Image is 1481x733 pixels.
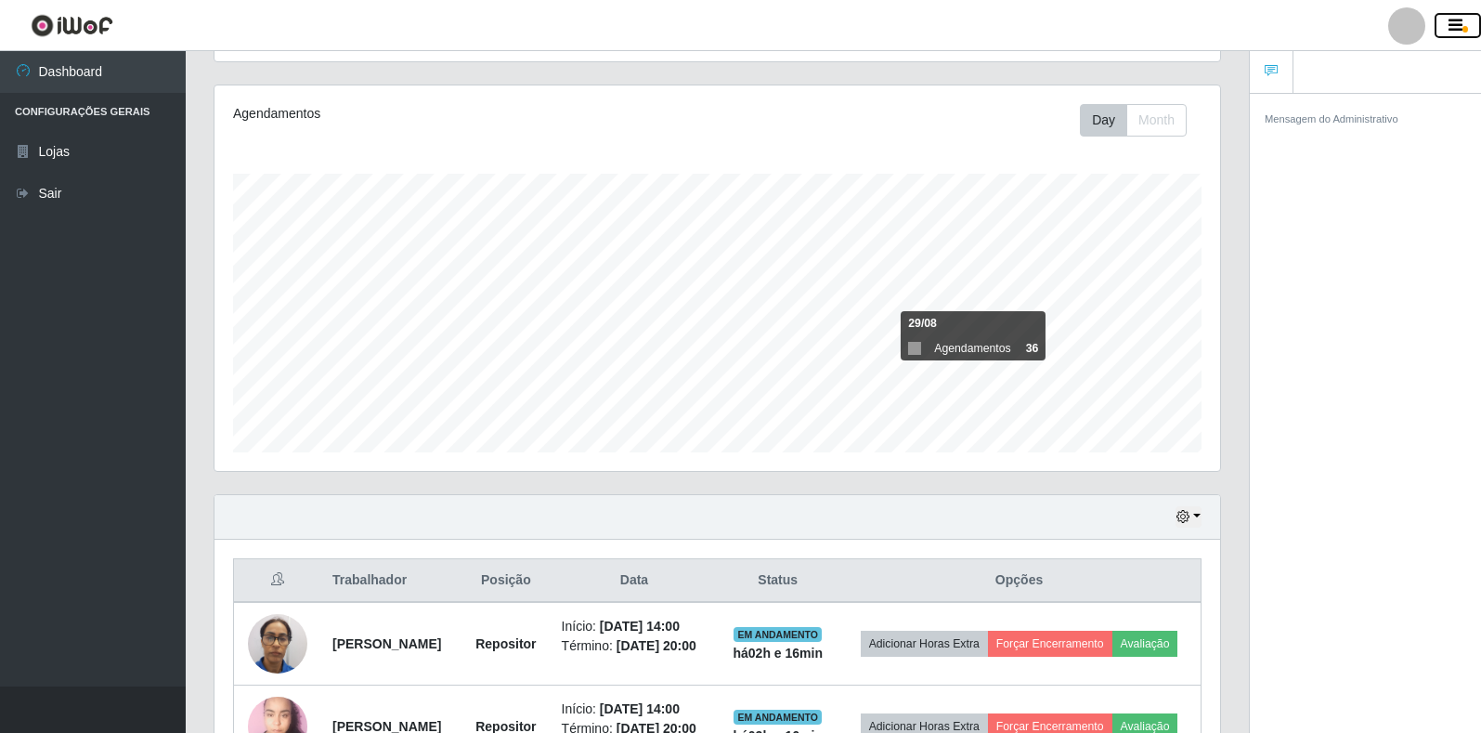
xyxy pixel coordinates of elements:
[321,559,461,603] th: Trabalhador
[31,14,113,37] img: CoreUI Logo
[838,559,1201,603] th: Opções
[461,559,550,603] th: Posição
[600,701,680,716] time: [DATE] 14:00
[988,631,1112,657] button: Forçar Encerramento
[1080,104,1202,137] div: Toolbar with button groups
[861,631,988,657] button: Adicionar Horas Extra
[1126,104,1187,137] button: Month
[734,627,822,642] span: EM ANDAMENTO
[562,636,708,656] li: Término:
[617,638,696,653] time: [DATE] 20:00
[1112,631,1178,657] button: Avaliação
[1265,113,1398,124] small: Mensagem do Administrativo
[562,617,708,636] li: Início:
[1080,104,1127,137] button: Day
[233,104,620,124] div: Agendamentos
[551,559,719,603] th: Data
[332,636,441,651] strong: [PERSON_NAME]
[475,636,536,651] strong: Repositor
[248,604,307,683] img: 1744637826389.jpeg
[600,619,680,634] time: [DATE] 14:00
[1080,104,1187,137] div: First group
[733,646,823,661] strong: há 02 h e 16 min
[718,559,838,603] th: Status
[562,700,708,719] li: Início:
[734,710,822,725] span: EM ANDAMENTO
